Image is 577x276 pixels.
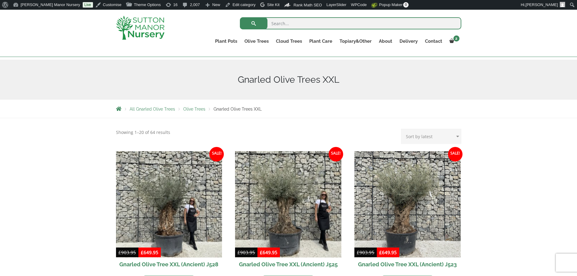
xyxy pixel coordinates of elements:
h2: Gnarled Olive Tree XXL (Ancient) J523 [354,258,461,271]
span: £ [118,249,121,255]
bdi: 649.95 [141,249,158,255]
img: logo [116,16,164,40]
span: Sale! [329,147,343,161]
input: Search... [240,17,461,29]
nav: Breadcrumbs [116,106,461,111]
bdi: 903.95 [118,249,136,255]
bdi: 903.95 [357,249,374,255]
a: 2 [446,37,461,45]
a: Plant Pots [211,37,241,45]
span: Sale! [448,147,463,161]
a: Contact [421,37,446,45]
span: [PERSON_NAME] [526,2,558,7]
span: £ [357,249,360,255]
a: Sale! Gnarled Olive Tree XXL (Ancient) J525 [235,151,341,271]
a: Olive Trees [183,107,205,111]
img: Gnarled Olive Tree XXL (Ancient) J528 [116,151,222,258]
a: All Gnarled Olive Trees [130,107,175,111]
a: Sale! Gnarled Olive Tree XXL (Ancient) J528 [116,151,222,271]
bdi: 649.95 [260,249,277,255]
p: Showing 1–20 of 64 results [116,129,170,136]
span: 2 [453,35,459,42]
img: Gnarled Olive Tree XXL (Ancient) J523 [354,151,461,258]
bdi: 649.95 [379,249,397,255]
span: 0 [403,2,409,8]
a: Plant Care [306,37,336,45]
span: Site Kit [267,2,280,7]
h2: Gnarled Olive Tree XXL (Ancient) J525 [235,258,341,271]
span: Rank Math SEO [293,3,322,7]
span: £ [237,249,240,255]
a: Cloud Trees [272,37,306,45]
a: Topiary&Other [336,37,375,45]
a: Delivery [396,37,421,45]
select: Shop order [401,129,461,144]
bdi: 903.95 [237,249,255,255]
span: Sale! [209,147,224,161]
a: Olive Trees [241,37,272,45]
a: Live [83,2,93,8]
a: Sale! Gnarled Olive Tree XXL (Ancient) J523 [354,151,461,271]
span: Gnarled Olive Trees XXL [214,107,262,111]
a: About [375,37,396,45]
img: Gnarled Olive Tree XXL (Ancient) J525 [235,151,341,258]
span: £ [379,249,382,255]
h2: Gnarled Olive Tree XXL (Ancient) J528 [116,258,222,271]
span: £ [141,249,144,255]
span: £ [260,249,263,255]
h1: Gnarled Olive Trees XXL [116,74,461,85]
